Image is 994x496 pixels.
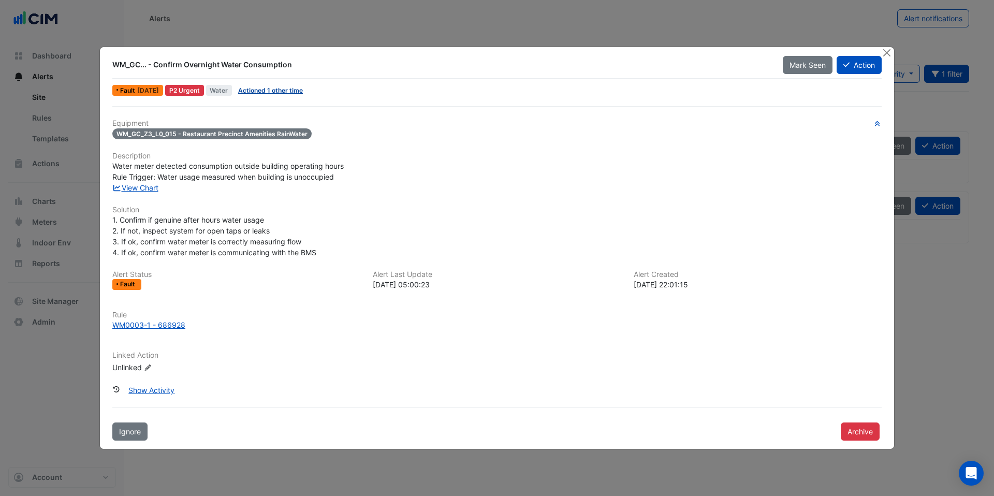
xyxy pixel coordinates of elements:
h6: Rule [112,311,882,319]
div: [DATE] 22:01:15 [634,279,882,290]
button: Show Activity [122,381,181,399]
div: Open Intercom Messenger [959,461,984,486]
span: Mark Seen [790,61,826,69]
h6: Linked Action [112,351,882,360]
h6: Description [112,152,882,161]
h6: Alert Status [112,270,360,279]
span: Fault [120,281,137,287]
a: Actioned 1 other time [238,86,303,94]
div: P2 Urgent [165,85,204,96]
span: Mon 25-Aug-2025 05:00 AEST [137,86,159,94]
button: Ignore [112,422,148,441]
div: Unlinked [112,361,237,372]
button: Action [837,56,882,74]
h6: Solution [112,206,882,214]
span: WM_GC_Z3_L0_015 - Restaurant Precinct Amenities RainWater [112,128,312,139]
a: View Chart [112,183,158,192]
div: WM0003-1 - 686928 [112,319,185,330]
span: Water [206,85,232,96]
div: [DATE] 05:00:23 [373,279,621,290]
div: WM_GC... - Confirm Overnight Water Consumption [112,60,770,70]
button: Close [881,47,892,58]
span: Ignore [119,427,141,436]
a: WM0003-1 - 686928 [112,319,882,330]
span: Fault [120,87,137,94]
h6: Alert Last Update [373,270,621,279]
h6: Equipment [112,119,882,128]
span: Water meter detected consumption outside building operating hours Rule Trigger: Water usage measu... [112,162,344,181]
fa-icon: Edit Linked Action [144,363,152,371]
button: Archive [841,422,880,441]
button: Mark Seen [783,56,832,74]
span: 1. Confirm if genuine after hours water usage 2. If not, inspect system for open taps or leaks 3.... [112,215,316,257]
h6: Alert Created [634,270,882,279]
